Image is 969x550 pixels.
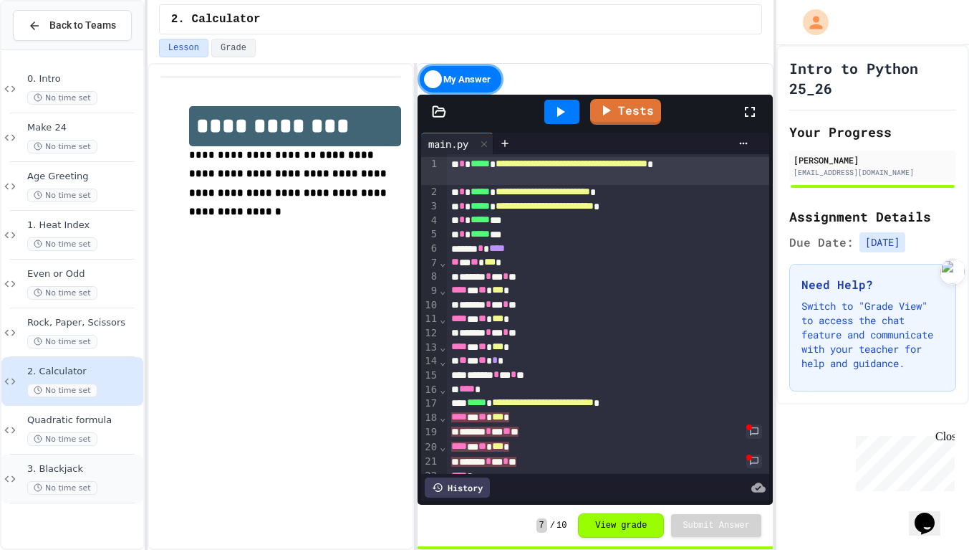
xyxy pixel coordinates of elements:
[421,242,439,256] div: 6
[421,354,439,369] div: 14
[421,440,439,455] div: 20
[421,326,439,341] div: 12
[421,136,476,151] div: main.py
[578,513,664,538] button: View grade
[13,10,132,41] button: Back to Teams
[421,214,439,228] div: 4
[27,414,140,427] span: Quadratic formula
[27,366,140,378] span: 2. Calculator
[794,167,952,178] div: [EMAIL_ADDRESS][DOMAIN_NAME]
[421,383,439,397] div: 16
[27,384,97,397] span: No time set
[421,133,493,154] div: main.py
[159,39,208,57] button: Lesson
[590,99,661,125] a: Tests
[27,286,97,300] span: No time set
[49,18,116,33] span: Back to Teams
[789,58,956,98] h1: Intro to Python 25_26
[27,268,140,280] span: Even or Odd
[794,153,952,166] div: [PERSON_NAME]
[27,481,97,495] span: No time set
[789,234,854,251] span: Due Date:
[27,189,97,202] span: No time set
[6,6,99,91] div: Chat with us now!Close
[850,430,955,491] iframe: chat widget
[421,199,439,214] div: 3
[27,140,97,153] span: No time set
[788,6,832,39] div: My Account
[439,384,446,395] span: Fold line
[671,514,761,537] button: Submit Answer
[801,276,944,293] h3: Need Help?
[27,432,97,446] span: No time set
[421,425,439,440] div: 19
[439,285,446,296] span: Fold line
[439,257,446,268] span: Fold line
[27,335,97,349] span: No time set
[27,171,140,183] span: Age Greeting
[421,227,439,242] div: 5
[439,441,446,452] span: Fold line
[439,412,446,423] span: Fold line
[789,207,956,227] h2: Assignment Details
[27,122,140,134] span: Make 24
[27,463,140,475] span: 3. Blackjack
[421,341,439,355] div: 13
[27,237,97,251] span: No time set
[550,520,555,531] span: /
[421,256,439,270] div: 7
[421,312,439,326] div: 11
[909,493,955,536] iframe: chat widget
[421,157,439,185] div: 1
[859,232,905,252] span: [DATE]
[439,470,446,482] span: Fold line
[439,313,446,325] span: Fold line
[425,478,490,498] div: History
[421,469,439,483] div: 22
[27,317,140,329] span: Rock, Paper, Scissors
[801,299,944,371] p: Switch to "Grade View" to access the chat feature and communicate with your teacher for help and ...
[211,39,256,57] button: Grade
[421,369,439,383] div: 15
[27,219,140,232] span: 1. Heat Index
[421,411,439,425] div: 18
[439,341,446,353] span: Fold line
[421,298,439,313] div: 10
[789,122,956,142] h2: Your Progress
[439,356,446,367] span: Fold line
[421,270,439,284] div: 8
[27,73,140,85] span: 0. Intro
[556,520,567,531] span: 10
[683,520,750,531] span: Submit Answer
[27,91,97,105] span: No time set
[171,11,261,28] span: 2. Calculator
[536,518,547,533] span: 7
[421,284,439,298] div: 9
[421,185,439,199] div: 2
[421,397,439,411] div: 17
[421,455,439,469] div: 21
